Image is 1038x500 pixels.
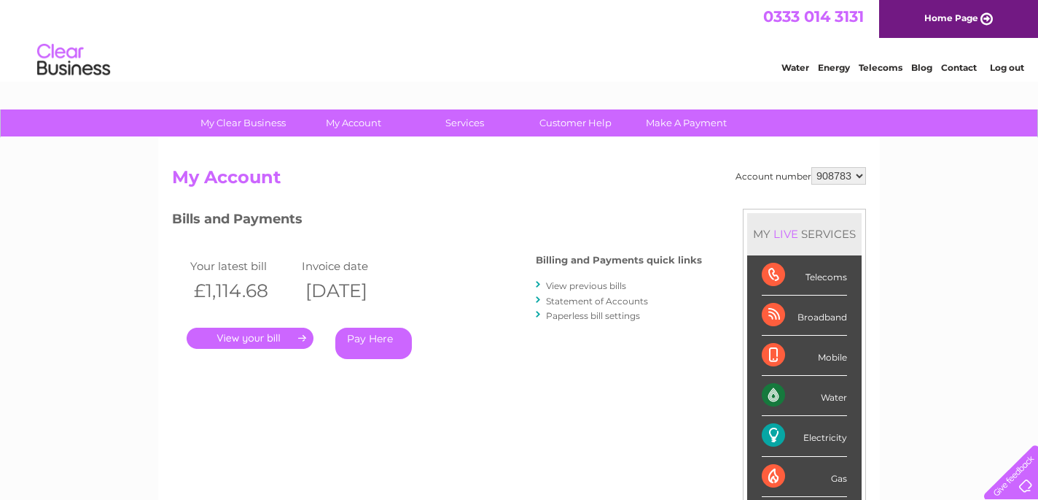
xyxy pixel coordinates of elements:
[546,280,626,291] a: View previous bills
[405,109,525,136] a: Services
[735,167,866,185] div: Account number
[626,109,746,136] a: Make A Payment
[187,276,298,306] th: £1,114.68
[172,167,866,195] h2: My Account
[187,256,298,276] td: Your latest bill
[536,255,702,266] h4: Billing and Payments quick links
[762,336,847,376] div: Mobile
[176,8,865,71] div: Clear Business is a trading name of Verastar Limited (registered in [GEOGRAPHIC_DATA] No. 3667643...
[183,109,303,136] a: My Clear Business
[781,62,809,73] a: Water
[335,328,412,359] a: Pay Here
[762,296,847,336] div: Broadband
[770,227,801,241] div: LIVE
[818,62,850,73] a: Energy
[187,328,313,349] a: .
[762,457,847,497] div: Gas
[941,62,977,73] a: Contact
[747,213,862,255] div: MY SERVICES
[990,62,1024,73] a: Log out
[172,209,702,234] h3: Bills and Payments
[546,296,648,307] a: Statement of Accounts
[763,7,864,26] a: 0333 014 3131
[36,38,111,82] img: logo.png
[298,276,410,306] th: [DATE]
[762,255,847,296] div: Telecoms
[294,109,414,136] a: My Account
[546,310,640,321] a: Paperless bill settings
[762,376,847,416] div: Water
[298,256,410,276] td: Invoice date
[911,62,932,73] a: Blog
[762,416,847,456] div: Electricity
[859,62,902,73] a: Telecoms
[515,109,636,136] a: Customer Help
